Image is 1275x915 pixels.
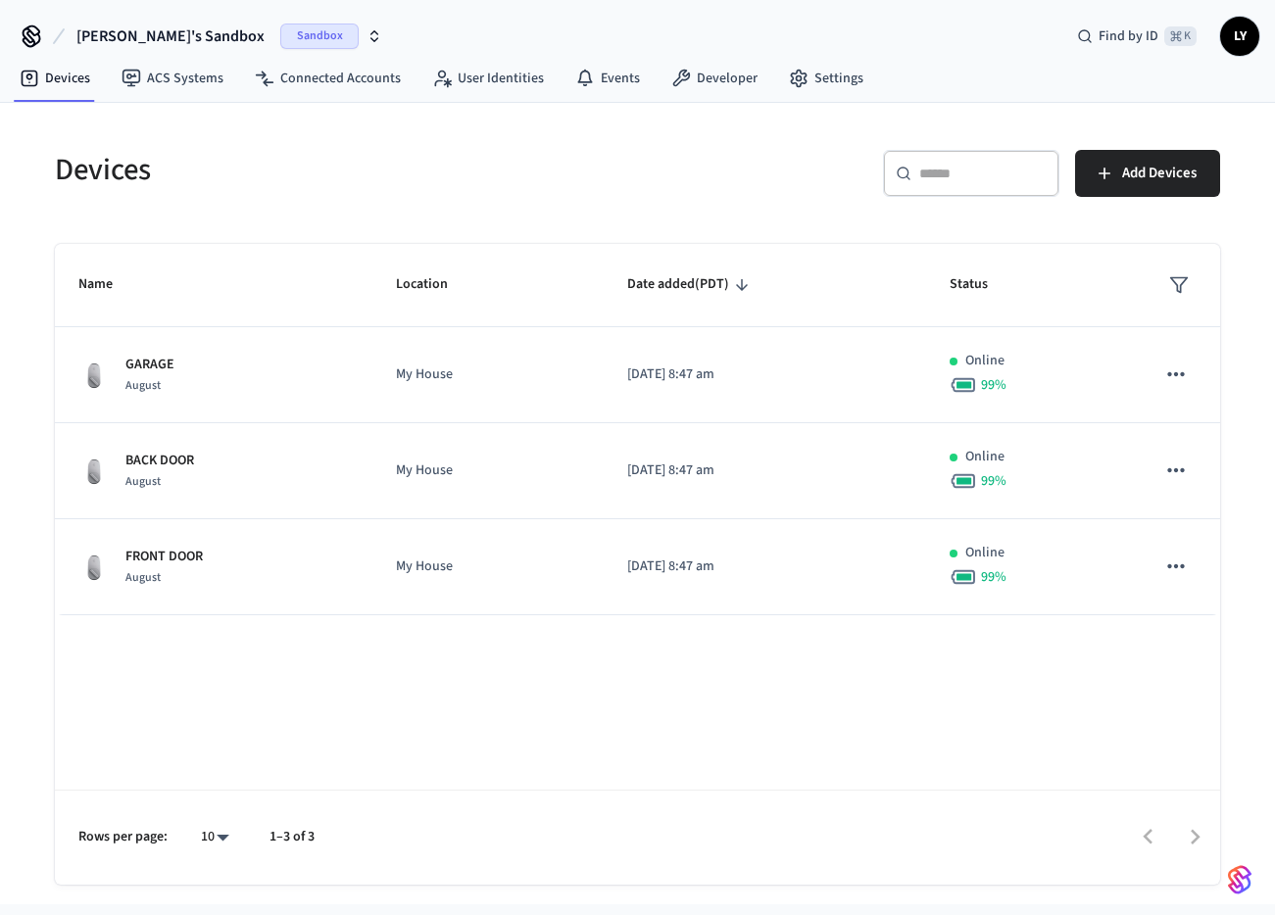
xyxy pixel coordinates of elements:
[1222,19,1257,54] span: LY
[965,543,1005,563] p: Online
[396,364,579,385] p: My House
[76,24,265,48] span: [PERSON_NAME]'s Sandbox
[627,269,755,300] span: Date added(PDT)
[270,827,315,847] p: 1–3 of 3
[106,61,239,96] a: ACS Systems
[560,61,656,96] a: Events
[239,61,417,96] a: Connected Accounts
[55,150,626,190] h5: Devices
[4,61,106,96] a: Devices
[627,364,904,385] p: [DATE] 8:47 am
[656,61,773,96] a: Developer
[1075,150,1220,197] button: Add Devices
[125,451,194,471] p: BACK DOOR
[125,473,161,490] span: August
[78,360,110,391] img: August Wifi Smart Lock 3rd Gen, Silver, Front
[280,24,359,49] span: Sandbox
[55,244,1220,615] table: sticky table
[78,827,168,847] p: Rows per page:
[1122,161,1197,186] span: Add Devices
[981,375,1006,395] span: 99 %
[78,456,110,487] img: August Wifi Smart Lock 3rd Gen, Silver, Front
[78,269,138,300] span: Name
[125,355,174,375] p: GARAGE
[125,377,161,394] span: August
[627,460,904,481] p: [DATE] 8:47 am
[191,823,238,851] div: 10
[396,556,579,577] p: My House
[950,269,1013,300] span: Status
[981,471,1006,491] span: 99 %
[1164,26,1197,46] span: ⌘ K
[396,269,473,300] span: Location
[1099,26,1158,46] span: Find by ID
[78,552,110,583] img: August Wifi Smart Lock 3rd Gen, Silver, Front
[396,460,579,481] p: My House
[1220,17,1259,56] button: LY
[773,61,879,96] a: Settings
[417,61,560,96] a: User Identities
[125,547,203,567] p: FRONT DOOR
[1228,864,1251,895] img: SeamLogoGradient.69752ec5.svg
[1061,19,1212,54] div: Find by ID⌘ K
[125,569,161,586] span: August
[965,351,1005,371] p: Online
[627,556,904,577] p: [DATE] 8:47 am
[965,447,1005,467] p: Online
[981,567,1006,587] span: 99 %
